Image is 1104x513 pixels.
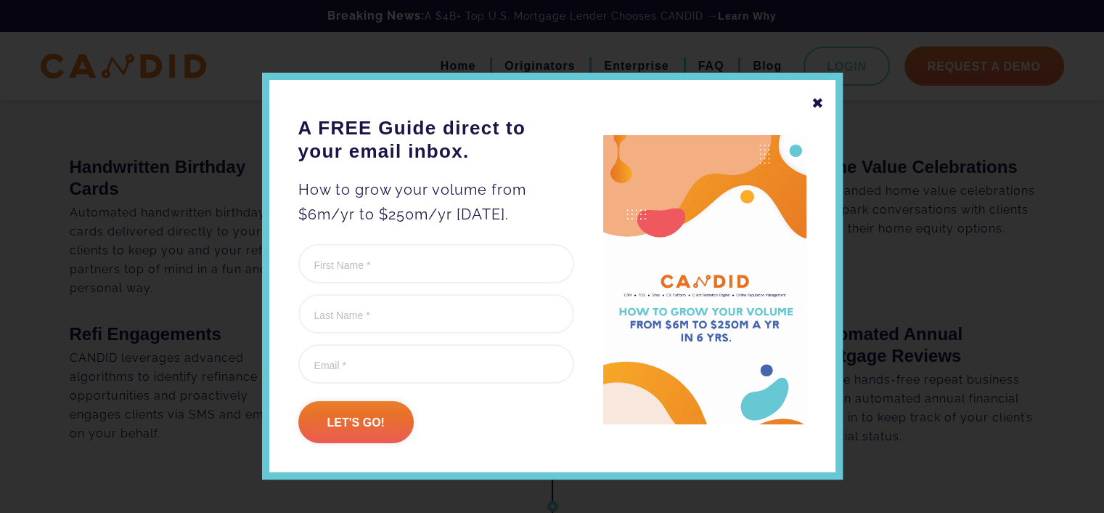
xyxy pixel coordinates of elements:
input: Let's go! [298,401,414,443]
div: ✖ [811,91,825,116]
input: Email * [298,344,574,384]
img: A FREE Guide direct to your email inbox. [603,135,806,425]
input: First Name * [298,244,574,283]
h3: A FREE Guide direct to your email inbox. [298,116,574,163]
p: How to grow your volume from $6m/yr to $250m/yr [DATE]. [298,177,574,227]
input: Last Name * [298,294,574,334]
